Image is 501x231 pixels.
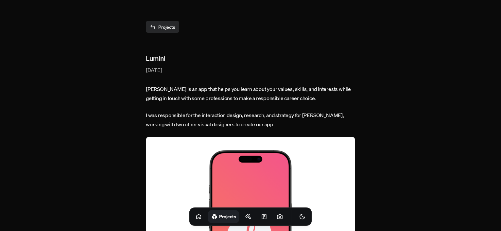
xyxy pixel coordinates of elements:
[219,213,236,220] h1: Projects
[146,111,355,129] p: I was responsible for the interaction design, research, and strategy for [PERSON_NAME], working w...
[146,66,355,74] time: [DATE]
[146,54,355,63] h1: Lumini
[208,210,239,223] a: Projects
[296,210,309,223] button: Toggle Theme
[146,84,355,103] p: [PERSON_NAME] is an app that helps you learn about your values, skills, and interests while getti...
[146,21,179,33] a: Projects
